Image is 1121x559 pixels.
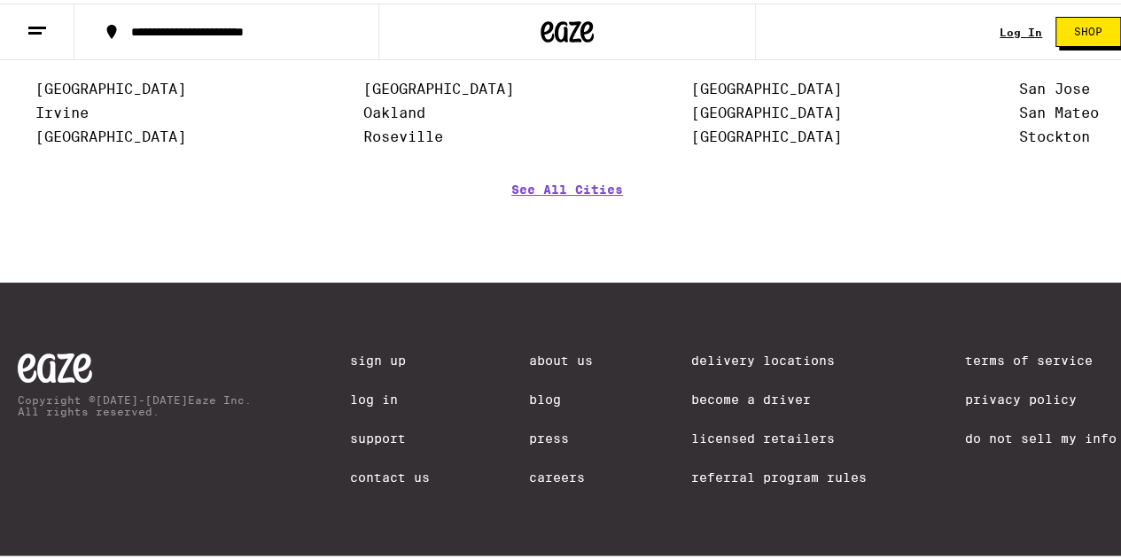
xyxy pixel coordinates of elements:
p: Copyright © [DATE]-[DATE] Eaze Inc. All rights reserved. [18,391,252,414]
a: Contact Us [350,467,430,481]
span: Shop [1074,23,1102,34]
span: Hi. Need any help? [11,12,128,27]
a: Do Not Sell My Info [965,428,1117,442]
a: [GEOGRAPHIC_DATA] [35,77,186,94]
a: Become a Driver [691,389,867,403]
a: Roseville [363,125,443,142]
a: Log In [350,389,430,403]
a: About Us [529,350,593,364]
a: Referral Program Rules [691,467,867,481]
a: San Mateo [1019,101,1099,118]
a: Delivery Locations [691,350,867,364]
a: San Jose [1019,77,1090,94]
a: Log In [1000,23,1042,35]
a: Irvine [35,101,89,118]
a: Stockton [1019,125,1090,142]
a: Terms of Service [965,350,1117,364]
a: See All Cities [511,179,623,245]
a: [GEOGRAPHIC_DATA] [35,125,186,142]
a: [GEOGRAPHIC_DATA] [691,77,842,94]
a: Careers [529,467,593,481]
a: Support [350,428,430,442]
a: [GEOGRAPHIC_DATA] [363,77,514,94]
a: [GEOGRAPHIC_DATA] [691,125,842,142]
a: Blog [529,389,593,403]
a: [GEOGRAPHIC_DATA] [691,101,842,118]
a: Sign Up [350,350,430,364]
a: Privacy Policy [965,389,1117,403]
button: Shop [1055,13,1121,43]
a: Press [529,428,593,442]
a: Oakland [363,101,425,118]
a: Licensed Retailers [691,428,867,442]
